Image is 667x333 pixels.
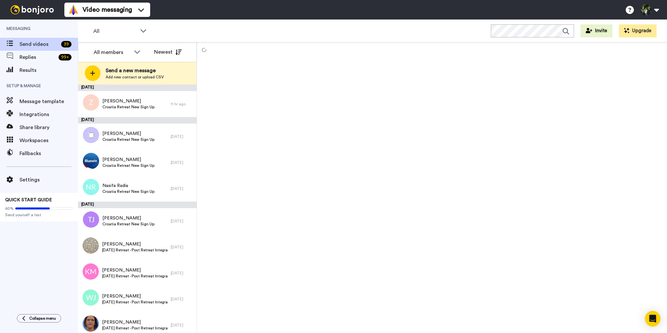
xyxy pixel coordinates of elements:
span: [DATE] Retreat - Post Retreat Integration Call [102,273,167,279]
span: [PERSON_NAME] [102,267,167,273]
div: [DATE] [78,85,197,91]
button: Newest [149,46,187,59]
div: [DATE] [171,245,193,250]
span: Croatia Retreat New Sign Up [102,137,154,142]
span: Share library [20,124,78,131]
div: Open Intercom Messenger [645,311,660,326]
span: Send a new message [106,67,164,74]
span: [PERSON_NAME] [102,293,167,300]
div: [DATE] [78,117,197,124]
span: Message template [20,98,78,105]
div: 11 hr ago [171,101,193,107]
div: [DATE] [171,186,193,191]
div: [DATE] [171,271,193,276]
img: bj-logo-header-white.svg [8,5,57,14]
div: 99 + [59,54,72,60]
span: Croatia Retreat New Sign Up [102,104,154,110]
span: Croatia Retreat New Sign Up [102,189,154,194]
span: [PERSON_NAME] [102,215,154,221]
span: [PERSON_NAME] [102,241,167,247]
img: b4e341db-bd57-4336-8e51-d4ff7ba70567.jpg [83,153,99,169]
img: tj.png [83,211,99,228]
div: 39 [61,41,72,47]
span: 60% [5,206,14,211]
span: Croatia Retreat New Sign Up [102,221,154,227]
button: Upgrade [619,24,657,37]
span: Collapse menu [29,316,56,321]
span: Croatia Retreat New Sign Up [102,163,154,168]
span: Fallbacks [20,150,78,157]
div: All members [94,48,131,56]
span: Settings [20,176,78,184]
span: [PERSON_NAME] [102,156,154,163]
div: [DATE] [171,323,193,328]
div: [DATE] [171,219,193,224]
img: z.png [83,94,99,111]
button: Collapse menu [17,314,61,323]
span: Results [20,66,78,74]
span: [DATE] Retreat - Post Retreat Integration Call [102,326,167,331]
span: Nasifa Radia [102,182,154,189]
div: [DATE] [171,160,193,165]
span: [PERSON_NAME] [102,319,167,326]
span: [DATE] Retreat - Post Retreat Integration Call [102,247,167,253]
span: [PERSON_NAME] [102,130,154,137]
div: [DATE] [171,297,193,302]
img: 7168f78a-b270-4705-8057-d2e96fd93080.jpg [83,237,99,254]
span: Integrations [20,111,78,118]
img: 00bc13f6-d365-46ba-89f5-1f24efff1bd3.jpg [83,315,99,332]
img: nr.png [83,179,99,195]
span: All [93,27,137,35]
span: Workspaces [20,137,78,144]
span: Send yourself a test [5,212,73,218]
img: vm-color.svg [68,5,79,15]
img: km.png [83,263,99,280]
span: [PERSON_NAME] [102,98,154,104]
span: Send videos [20,40,59,48]
span: Video messaging [83,5,132,14]
img: wj.png [83,289,99,306]
button: Invite [581,24,612,37]
div: [DATE] [78,202,197,208]
span: [DATE] Retreat - Post Retreat Integration Call [102,300,167,305]
span: QUICK START GUIDE [5,198,52,202]
div: [DATE] [171,134,193,139]
span: Add new contact or upload CSV [106,74,164,80]
span: Replies [20,53,56,61]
